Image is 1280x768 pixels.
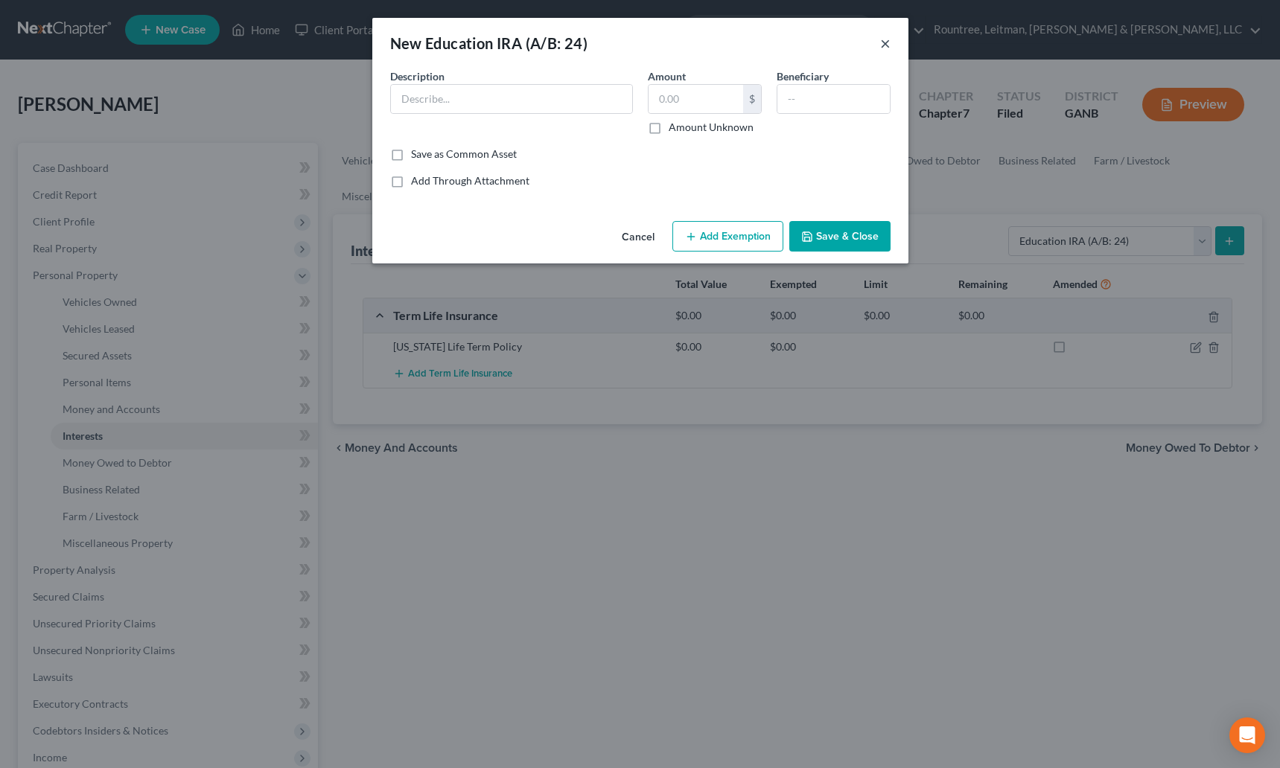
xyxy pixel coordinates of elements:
[777,85,890,113] input: --
[672,221,783,252] button: Add Exemption
[648,68,686,84] label: Amount
[411,147,517,161] label: Save as Common Asset
[649,85,743,113] input: 0.00
[411,173,529,188] label: Add Through Attachment
[1229,717,1265,753] div: Open Intercom Messenger
[789,221,891,252] button: Save & Close
[390,70,445,83] span: Description
[777,68,829,84] label: Beneficiary
[880,34,891,52] button: ×
[743,85,761,113] div: $
[669,120,754,135] label: Amount Unknown
[391,85,632,113] input: Describe...
[390,33,588,54] div: New Education IRA (A/B: 24)
[610,223,666,252] button: Cancel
